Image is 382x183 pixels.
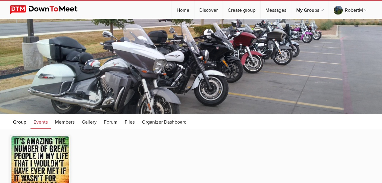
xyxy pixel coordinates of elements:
[30,114,51,129] a: Events
[79,114,100,129] a: Gallery
[172,1,194,19] a: Home
[139,114,190,129] a: Organizer Dashboard
[10,114,29,129] a: Group
[52,114,78,129] a: Members
[13,119,26,125] span: Group
[291,1,329,19] a: My Groups
[223,1,260,19] a: Create group
[261,1,291,19] a: Messages
[34,119,48,125] span: Events
[142,119,187,125] span: Organizer Dashboard
[104,119,117,125] span: Forum
[329,1,372,19] a: RobertM
[122,114,138,129] a: Files
[125,119,135,125] span: Files
[82,119,97,125] span: Gallery
[55,119,75,125] span: Members
[10,5,87,14] img: DownToMeet
[101,114,120,129] a: Forum
[194,1,223,19] a: Discover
